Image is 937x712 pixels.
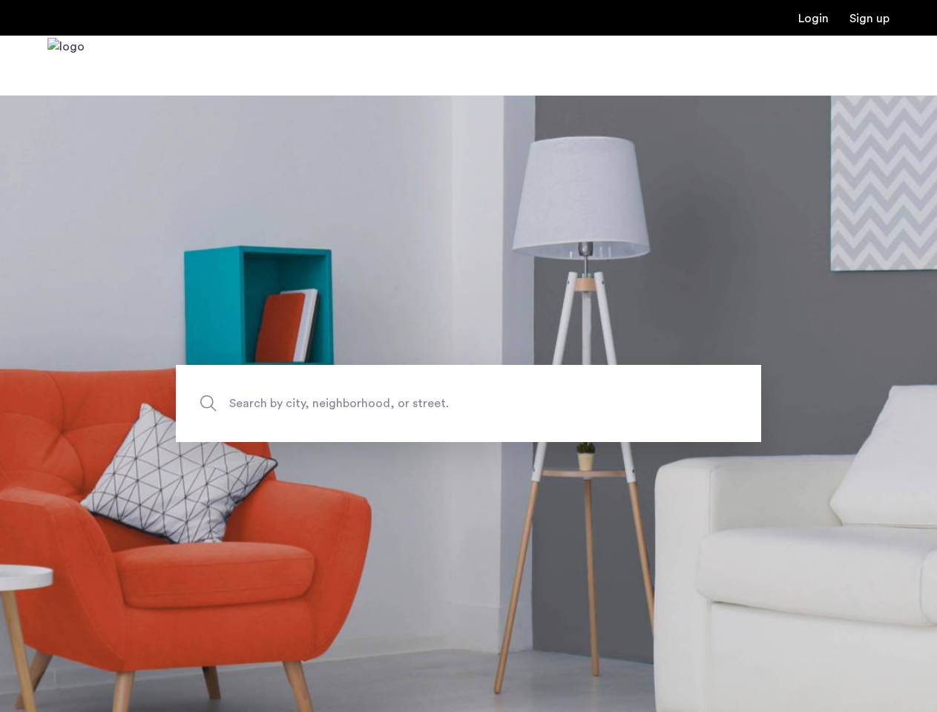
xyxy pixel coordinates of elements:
a: Registration [849,13,890,24]
input: Apartment Search [176,365,761,442]
img: logo [47,38,85,93]
a: Login [798,13,829,24]
a: Cazamio Logo [47,38,85,93]
span: Search by city, neighborhood, or street. [229,394,639,414]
